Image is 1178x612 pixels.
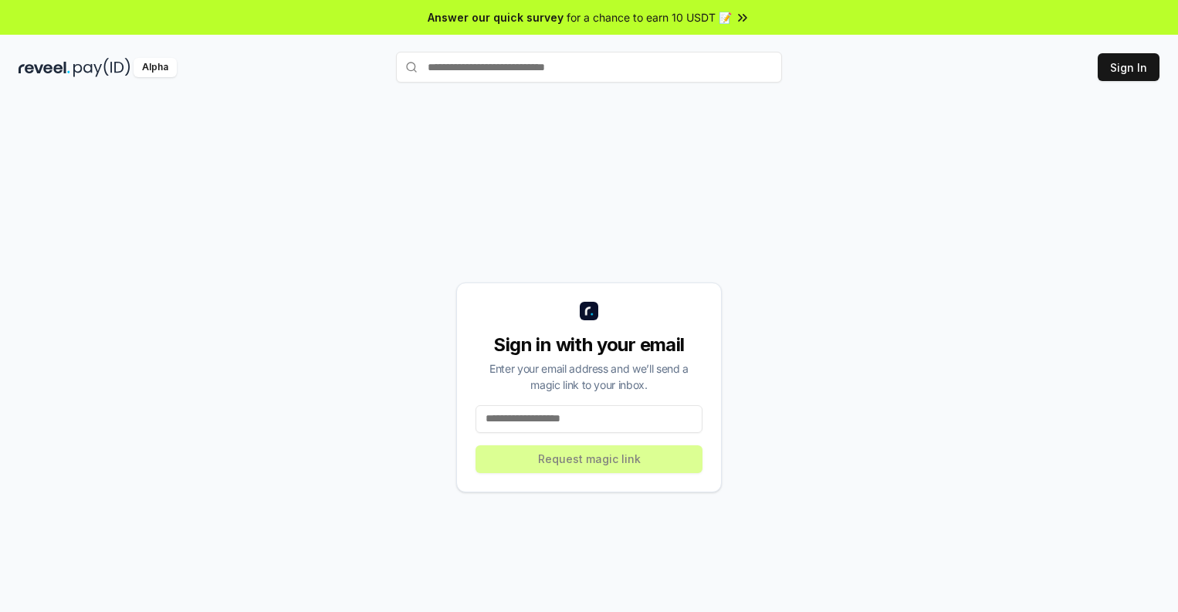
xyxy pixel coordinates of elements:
[73,58,130,77] img: pay_id
[1098,53,1159,81] button: Sign In
[134,58,177,77] div: Alpha
[428,9,564,25] span: Answer our quick survey
[19,58,70,77] img: reveel_dark
[567,9,732,25] span: for a chance to earn 10 USDT 📝
[580,302,598,320] img: logo_small
[476,360,702,393] div: Enter your email address and we’ll send a magic link to your inbox.
[476,333,702,357] div: Sign in with your email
